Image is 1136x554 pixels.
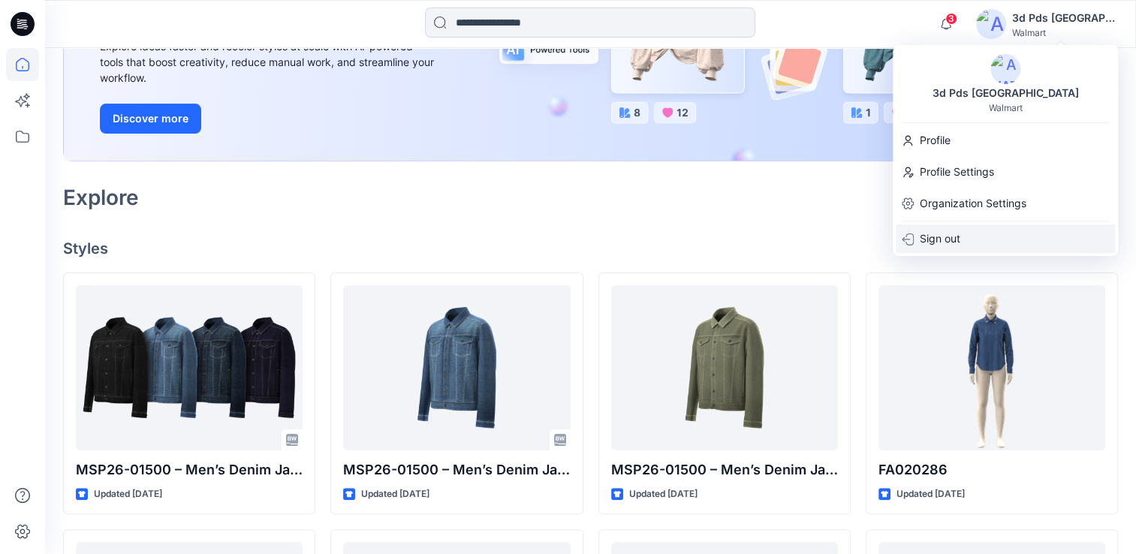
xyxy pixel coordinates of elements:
[100,38,438,86] div: Explore ideas faster and recolor styles at scale with AI-powered tools that boost creativity, red...
[878,285,1105,450] a: FA020286
[100,104,438,134] a: Discover more
[1012,27,1117,38] div: Walmart
[63,239,1118,257] h4: Styles
[94,486,162,502] p: Updated [DATE]
[920,224,960,253] p: Sign out
[989,102,1023,113] div: Walmart
[76,459,303,480] p: MSP26-01500 – Men’s Denim Jacket_op 1_RECOLOR
[920,126,951,155] p: Profile
[611,285,838,450] a: MSP26-01500 – Men’s Denim Jacket_op 2
[920,158,994,186] p: Profile Settings
[629,486,698,502] p: Updated [DATE]
[76,285,303,450] a: MSP26-01500 – Men’s Denim Jacket_op 1_RECOLOR
[893,158,1118,186] a: Profile Settings
[343,459,570,480] p: MSP26-01500 – Men’s Denim Jacket_op 1
[945,13,957,25] span: 3
[611,459,838,480] p: MSP26-01500 – Men’s Denim Jacket_op 2
[343,285,570,450] a: MSP26-01500 – Men’s Denim Jacket_op 1
[63,185,139,209] h2: Explore
[893,126,1118,155] a: Profile
[893,189,1118,218] a: Organization Settings
[976,9,1006,39] img: avatar
[920,189,1026,218] p: Organization Settings
[990,54,1020,84] img: avatar
[896,486,965,502] p: Updated [DATE]
[878,459,1105,480] p: FA020286
[1012,9,1117,27] div: 3d Pds [GEOGRAPHIC_DATA]
[924,84,1088,102] div: 3d Pds [GEOGRAPHIC_DATA]
[100,104,201,134] button: Discover more
[361,486,429,502] p: Updated [DATE]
